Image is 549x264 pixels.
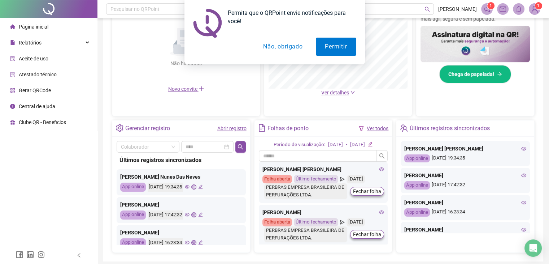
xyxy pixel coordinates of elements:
[379,153,385,159] span: search
[120,173,242,181] div: [PERSON_NAME] Nunes Das Neves
[120,229,242,237] div: [PERSON_NAME]
[120,201,242,209] div: [PERSON_NAME]
[340,218,345,226] span: send
[379,210,384,215] span: eye
[148,183,183,192] div: [DATE] 19:34:35
[521,173,526,178] span: eye
[119,156,243,165] div: Últimos registros sincronizados
[350,141,365,149] div: [DATE]
[264,226,348,242] div: PERBRAS EMPRESA BRASILEIRA DE PERFURAÇÕES LTDA.
[439,65,511,83] button: Chega de papelada!
[346,141,347,149] div: -
[379,167,384,172] span: eye
[125,122,170,135] div: Gerenciar registro
[521,227,526,232] span: eye
[347,218,365,226] div: [DATE]
[27,251,34,258] span: linkedin
[262,208,384,216] div: [PERSON_NAME]
[404,208,430,217] div: App online
[262,175,292,183] div: Folha aberta
[521,200,526,205] span: eye
[168,86,204,92] span: Novo convite
[10,120,15,125] span: gift
[262,218,292,226] div: Folha aberta
[359,126,364,131] span: filter
[404,145,526,153] div: [PERSON_NAME] [PERSON_NAME]
[350,230,384,239] button: Fechar folha
[448,70,494,78] span: Chega de papelada!
[267,122,309,135] div: Folhas de ponto
[521,146,526,151] span: eye
[120,210,146,220] div: App online
[404,154,430,163] div: App online
[404,171,526,179] div: [PERSON_NAME]
[185,184,189,189] span: eye
[274,141,325,149] div: Período de visualização:
[367,125,388,131] a: Ver todos
[10,104,15,109] span: info-circle
[316,38,356,56] button: Permitir
[368,142,372,146] span: edit
[294,218,338,226] div: Último fechamento
[400,124,408,132] span: team
[258,124,266,132] span: file-text
[19,88,51,93] span: Gerar QRCode
[191,212,196,217] span: global
[191,184,196,189] span: global
[262,165,384,173] div: [PERSON_NAME] [PERSON_NAME]
[198,184,203,189] span: edit
[116,124,123,132] span: setting
[410,122,490,135] div: Últimos registros sincronizados
[404,181,526,190] div: [DATE] 17:42:32
[524,239,542,257] div: Open Intercom Messenger
[264,183,348,199] div: PERBRAS EMPRESA BRASILEIRA DE PERFURAÇÕES LTDA.
[193,9,222,38] img: notification icon
[199,86,204,91] span: plus
[404,154,526,163] div: [DATE] 19:34:35
[185,212,189,217] span: eye
[321,90,355,95] a: Ver detalhes down
[10,72,15,77] span: solution
[222,9,356,25] div: Permita que o QRPoint envie notificações para você!
[347,175,365,183] div: [DATE]
[353,230,381,238] span: Fechar folha
[217,125,247,131] a: Abrir registro
[404,208,526,217] div: [DATE] 16:23:34
[321,90,349,95] span: Ver detalhes
[185,240,189,245] span: eye
[404,181,430,190] div: App online
[404,226,526,234] div: [PERSON_NAME]
[148,210,183,220] div: [DATE] 17:42:32
[254,38,311,56] button: Não, obrigado
[350,90,355,95] span: down
[19,119,66,125] span: Clube QR - Beneficios
[16,251,23,258] span: facebook
[198,240,203,245] span: edit
[350,187,384,196] button: Fechar folha
[340,175,345,183] span: send
[404,199,526,206] div: [PERSON_NAME]
[19,103,55,109] span: Central de ajuda
[148,238,183,247] div: [DATE] 16:23:34
[10,88,15,93] span: qrcode
[38,251,45,258] span: instagram
[77,253,82,258] span: left
[19,72,57,77] span: Atestado técnico
[328,141,343,149] div: [DATE]
[120,183,146,192] div: App online
[198,212,203,217] span: edit
[191,240,196,245] span: global
[353,187,381,195] span: Fechar folha
[294,175,338,183] div: Último fechamento
[120,238,146,247] div: App online
[497,72,502,77] span: arrow-right
[238,144,243,150] span: search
